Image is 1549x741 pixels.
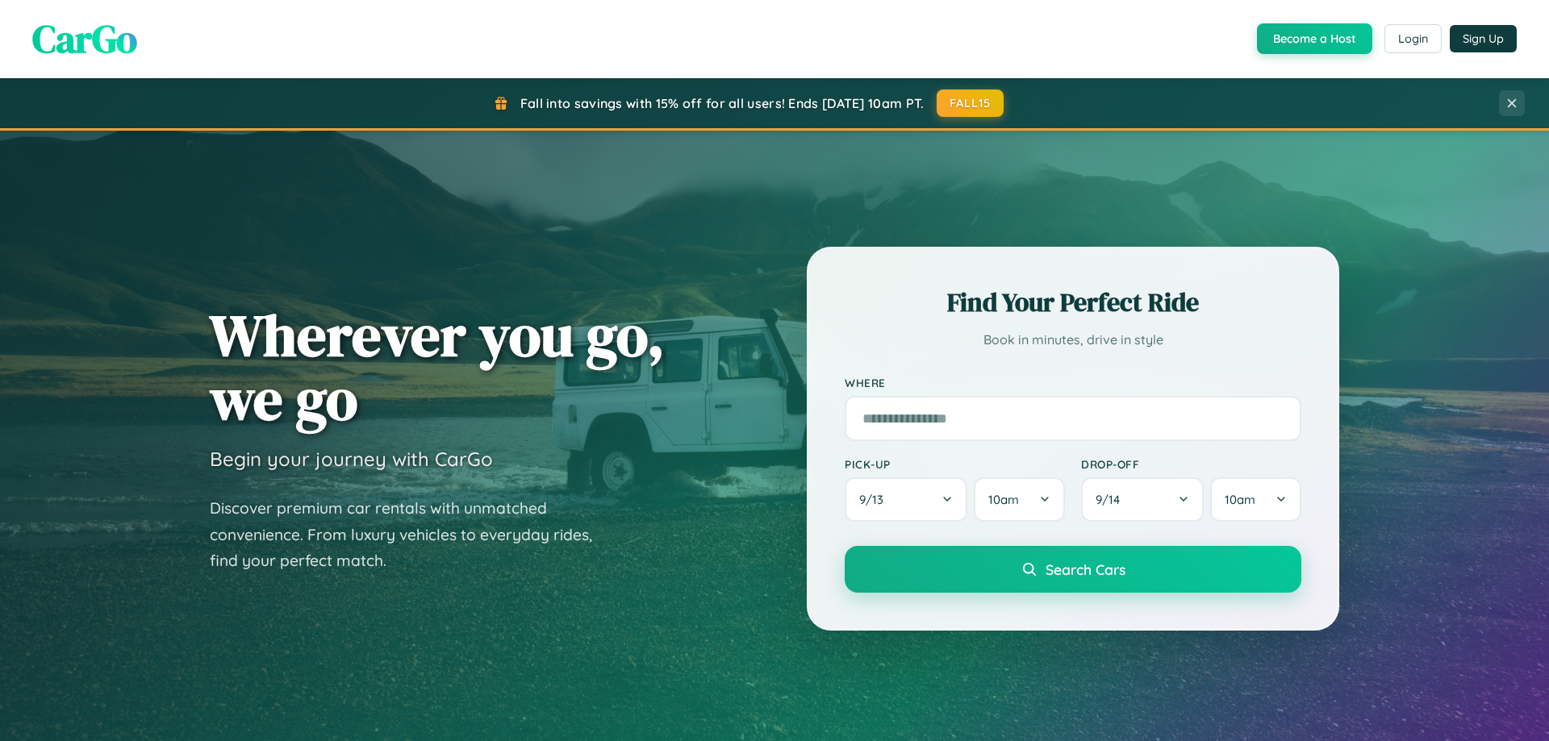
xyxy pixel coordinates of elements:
[210,447,493,471] h3: Begin your journey with CarGo
[210,495,613,574] p: Discover premium car rentals with unmatched convenience. From luxury vehicles to everyday rides, ...
[1210,477,1301,522] button: 10am
[859,492,891,507] span: 9 / 13
[974,477,1065,522] button: 10am
[520,95,925,111] span: Fall into savings with 15% off for all users! Ends [DATE] 10am PT.
[845,376,1301,389] label: Where
[988,492,1019,507] span: 10am
[1046,560,1125,578] span: Search Cars
[1081,457,1301,471] label: Drop-off
[937,90,1004,117] button: FALL15
[1225,492,1255,507] span: 10am
[32,12,137,65] span: CarGo
[845,477,967,522] button: 9/13
[1450,25,1517,52] button: Sign Up
[1384,24,1442,53] button: Login
[210,303,665,431] h1: Wherever you go, we go
[1096,492,1128,507] span: 9 / 14
[845,546,1301,593] button: Search Cars
[845,285,1301,320] h2: Find Your Perfect Ride
[845,457,1065,471] label: Pick-up
[1257,23,1372,54] button: Become a Host
[845,328,1301,352] p: Book in minutes, drive in style
[1081,477,1204,522] button: 9/14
